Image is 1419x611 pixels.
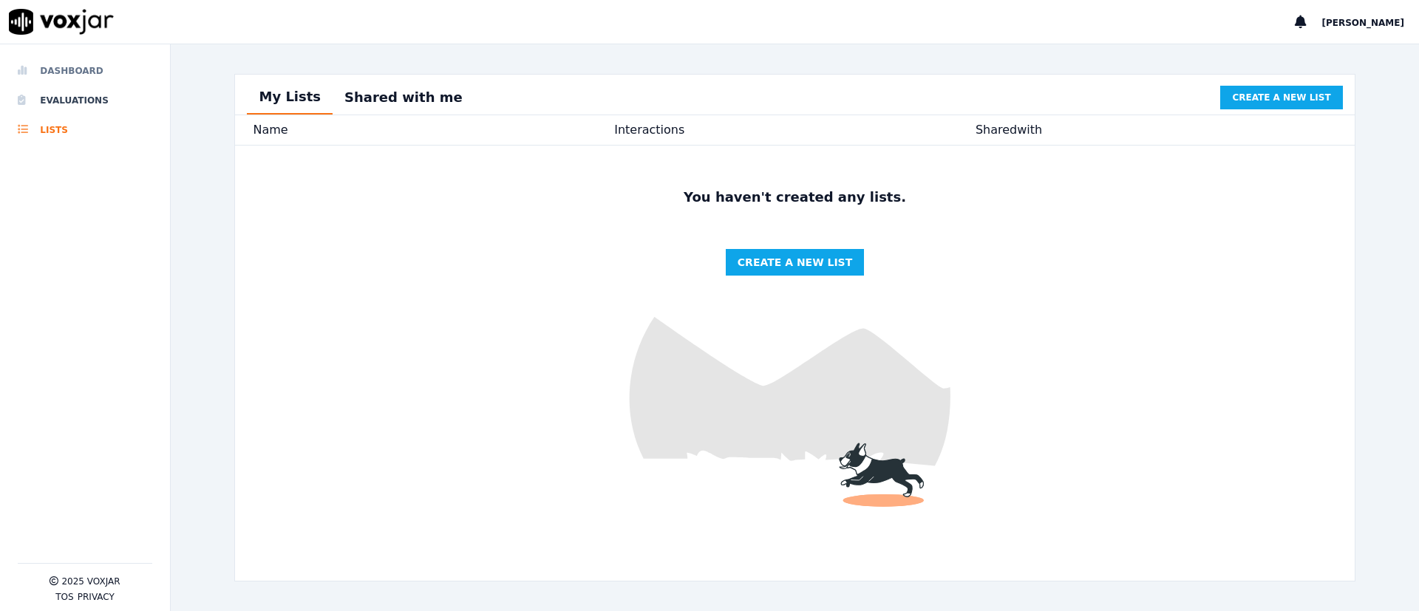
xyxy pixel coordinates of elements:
button: Create a new list [726,249,864,276]
button: Create a new list [1220,86,1342,109]
p: 2025 Voxjar [61,576,120,587]
a: Lists [18,115,152,145]
button: [PERSON_NAME] [1321,13,1419,31]
p: You haven't created any lists. [678,187,912,208]
button: TOS [55,591,73,603]
span: Create a new list [738,255,852,270]
button: Shared with me [333,81,474,114]
img: fun dog [235,146,1354,581]
div: Interactions [614,121,976,139]
img: voxjar logo [9,9,114,35]
button: Privacy [78,591,115,603]
span: Create a new list [1232,92,1330,103]
button: My Lists [247,81,333,115]
div: Name [253,121,614,139]
a: Evaluations [18,86,152,115]
a: Dashboard [18,56,152,86]
div: Shared with [976,121,1337,139]
span: [PERSON_NAME] [1321,18,1404,28]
